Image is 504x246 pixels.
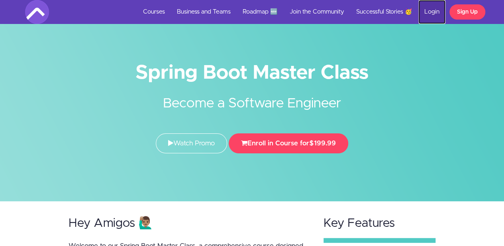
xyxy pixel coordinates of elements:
a: Sign Up [449,4,485,20]
a: Watch Promo [156,133,227,153]
span: $199.99 [309,140,336,147]
h2: Key Features [324,217,436,230]
h2: Hey Amigos 🙋🏽‍♂️ [69,217,308,230]
h1: Spring Boot Master Class [25,64,479,82]
h2: Become a Software Engineer [103,82,402,113]
button: Enroll in Course for$199.99 [229,133,348,153]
